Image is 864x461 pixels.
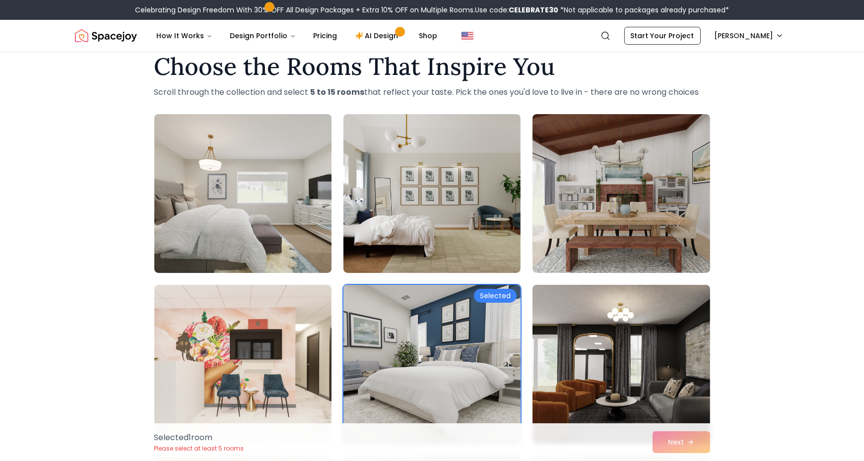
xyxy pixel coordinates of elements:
[154,432,244,444] p: Selected 1 room
[154,445,244,453] p: Please select at least 5 rooms
[222,26,304,46] button: Design Portfolio
[149,26,446,46] nav: Main
[411,26,446,46] a: Shop
[347,26,409,46] a: AI Design
[135,5,729,15] div: Celebrating Design Freedom With 30% OFF All Design Packages + Extra 10% OFF on Multiple Rooms.
[154,55,710,78] h1: Choose the Rooms That Inspire You
[311,86,365,98] strong: 5 to 15 rooms
[343,114,521,273] img: Room room-2
[154,86,710,98] p: Scroll through the collection and select that reflect your taste. Pick the ones you'd love to liv...
[462,30,473,42] img: United States
[154,285,332,444] img: Room room-4
[475,5,558,15] span: Use code:
[532,285,710,444] img: Room room-6
[509,5,558,15] b: CELEBRATE30
[474,289,517,303] div: Selected
[558,5,729,15] span: *Not applicable to packages already purchased*
[149,26,220,46] button: How It Works
[75,20,790,52] nav: Global
[624,27,701,45] a: Start Your Project
[75,26,137,46] a: Spacejoy
[709,27,790,45] button: [PERSON_NAME]
[532,114,710,273] img: Room room-3
[150,110,336,277] img: Room room-1
[343,285,521,444] img: Room room-5
[306,26,345,46] a: Pricing
[75,26,137,46] img: Spacejoy Logo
